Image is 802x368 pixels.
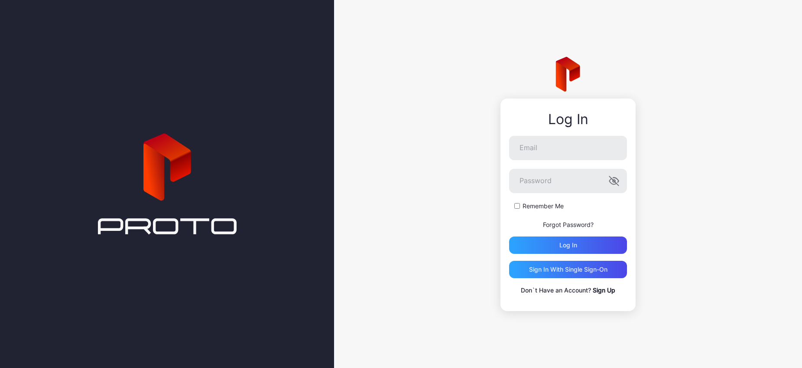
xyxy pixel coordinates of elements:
p: Don`t Have an Account? [509,285,627,296]
div: Log In [509,112,627,127]
div: Log in [559,242,577,249]
input: Email [509,136,627,160]
input: Password [509,169,627,193]
a: Forgot Password? [543,221,594,228]
a: Sign Up [593,286,615,294]
label: Remember Me [523,202,564,210]
button: Sign in With Single Sign-On [509,261,627,278]
div: Sign in With Single Sign-On [529,266,607,273]
button: Log in [509,237,627,254]
button: Password [609,176,619,186]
